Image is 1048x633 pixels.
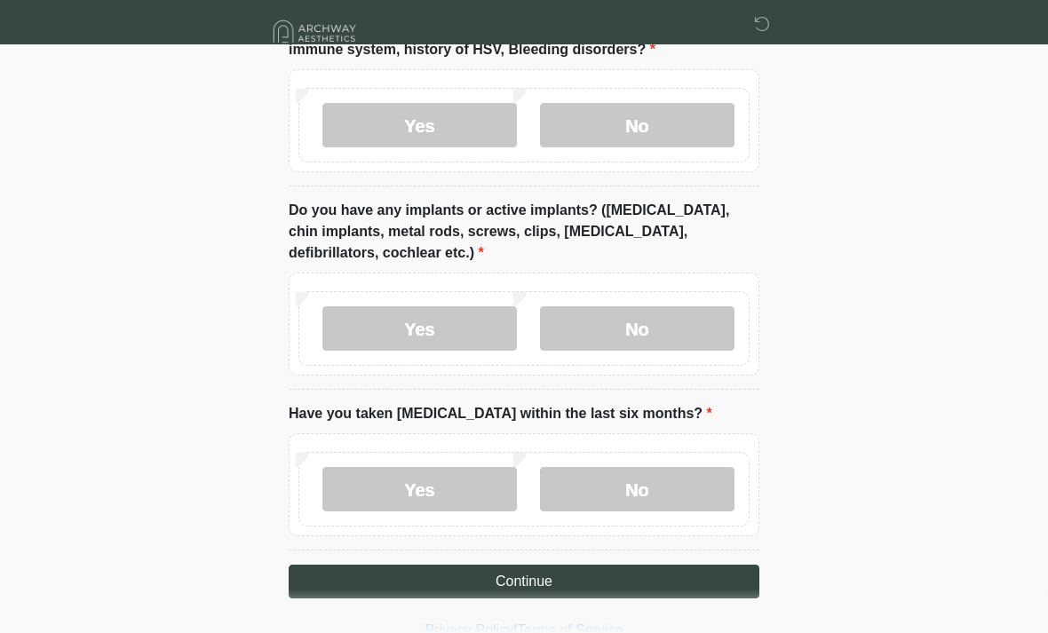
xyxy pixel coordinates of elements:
[322,103,517,147] label: Yes
[289,200,759,264] label: Do you have any implants or active implants? ([MEDICAL_DATA], chin implants, metal rods, screws, ...
[322,306,517,351] label: Yes
[289,565,759,598] button: Continue
[540,467,734,511] label: No
[540,103,734,147] label: No
[322,467,517,511] label: Yes
[540,306,734,351] label: No
[271,13,360,50] img: Archway Aesthetics Logo
[289,403,712,424] label: Have you taken [MEDICAL_DATA] within the last six months?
